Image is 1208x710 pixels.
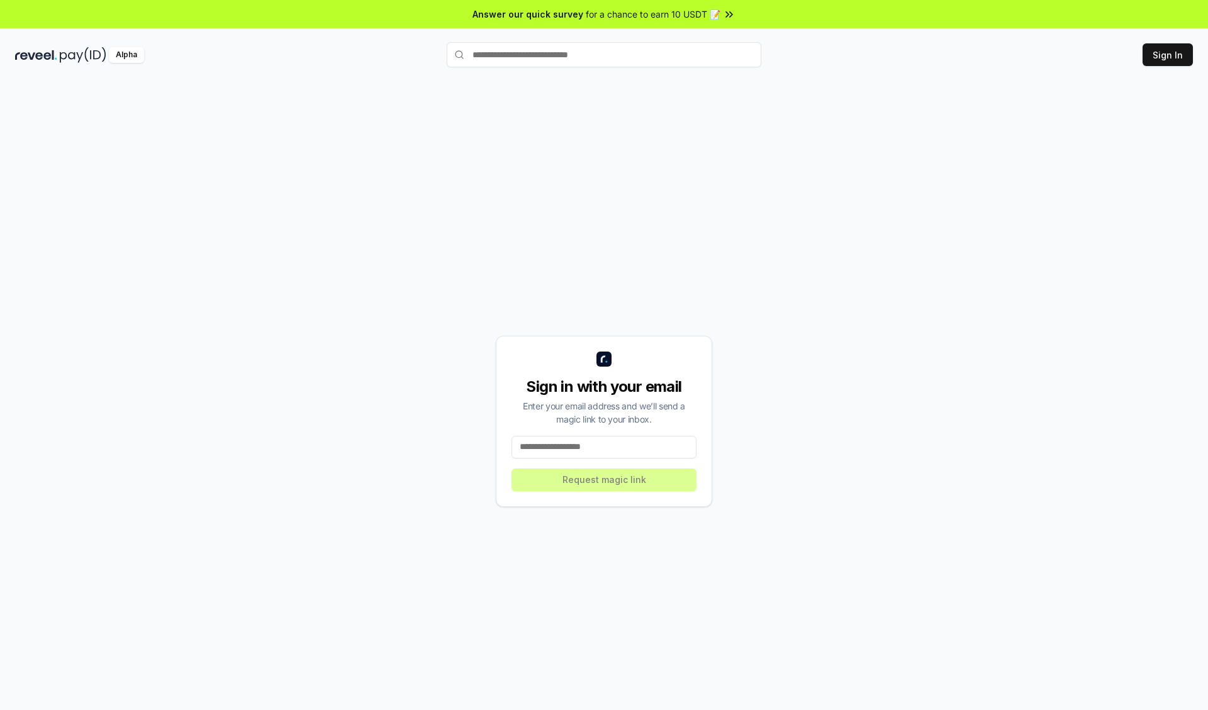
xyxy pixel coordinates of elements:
div: Sign in with your email [512,377,696,397]
div: Enter your email address and we’ll send a magic link to your inbox. [512,399,696,426]
div: Alpha [109,47,144,63]
span: for a chance to earn 10 USDT 📝 [586,8,720,21]
span: Answer our quick survey [473,8,583,21]
button: Sign In [1143,43,1193,66]
img: logo_small [596,352,612,367]
img: pay_id [60,47,106,63]
img: reveel_dark [15,47,57,63]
